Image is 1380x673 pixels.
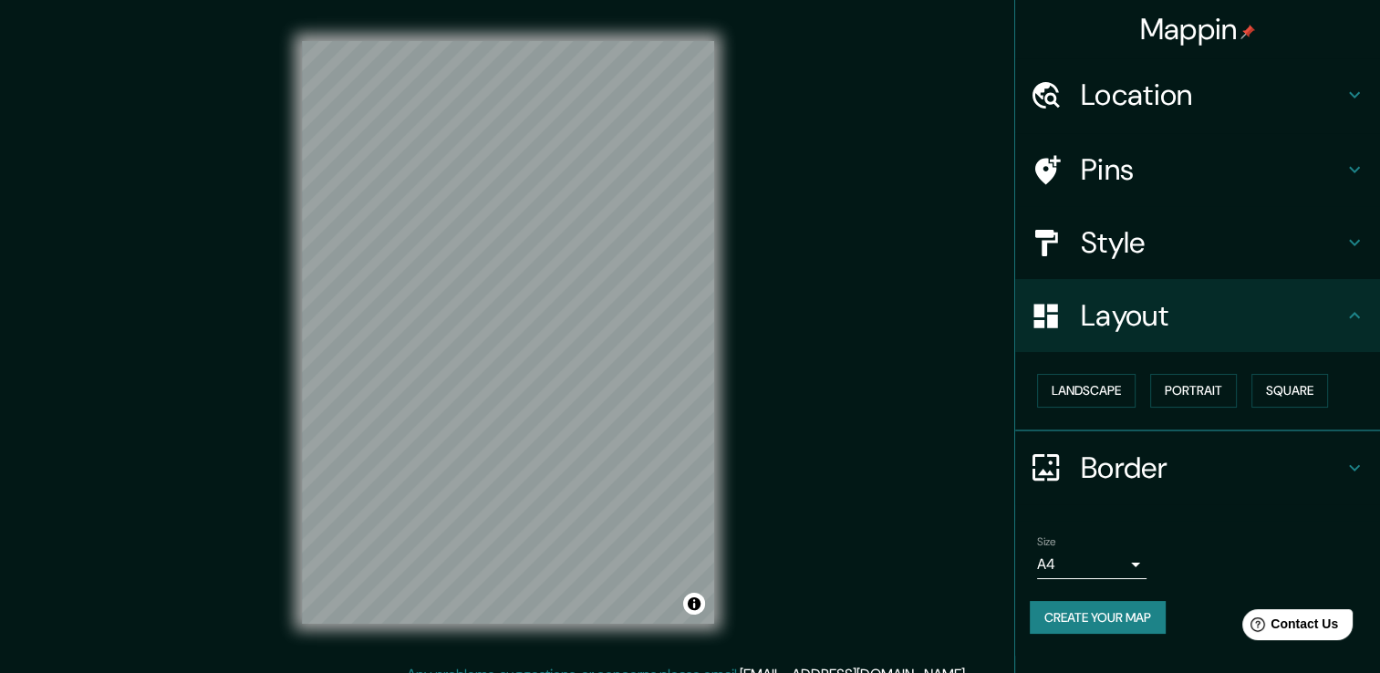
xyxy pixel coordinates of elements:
[1015,279,1380,352] div: Layout
[1037,374,1136,408] button: Landscape
[1037,550,1147,579] div: A4
[1015,58,1380,131] div: Location
[1015,431,1380,504] div: Border
[683,593,705,615] button: Toggle attribution
[1081,450,1344,486] h4: Border
[1081,77,1344,113] h4: Location
[1140,11,1256,47] h4: Mappin
[1251,374,1328,408] button: Square
[1081,224,1344,261] h4: Style
[1015,133,1380,206] div: Pins
[1218,602,1360,653] iframe: Help widget launcher
[1030,601,1166,635] button: Create your map
[1150,374,1237,408] button: Portrait
[1240,25,1255,39] img: pin-icon.png
[302,41,714,624] canvas: Map
[1037,533,1056,549] label: Size
[1015,206,1380,279] div: Style
[1081,151,1344,188] h4: Pins
[1081,297,1344,334] h4: Layout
